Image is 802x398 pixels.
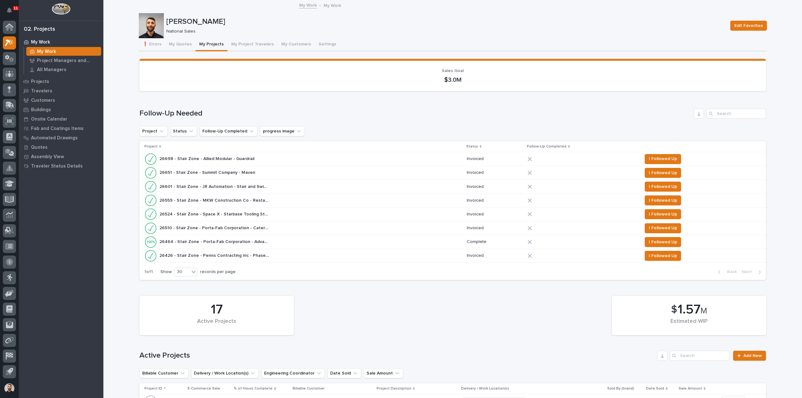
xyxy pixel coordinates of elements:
[645,154,681,164] button: I Followed Up
[649,169,677,177] span: I Followed Up
[19,142,103,152] a: Quotes
[144,385,162,392] p: Project ID
[31,126,84,132] p: Fab and Coatings Items
[31,107,51,113] p: Buildings
[191,368,259,378] button: Delivery / Work Location(s)
[19,161,103,171] a: Traveler Status Details
[299,1,317,8] a: My Work
[24,65,103,74] a: All Managers
[467,225,523,231] p: Invoiced
[139,207,766,221] tr: 26524 - Stair Zone - Space X - Starbase Tooling Stair26524 - Stair Zone - Space X - Starbase Tool...
[159,252,270,258] p: 26426 - Stair Zone - Penns Contracting Inc - Phase 2
[700,307,707,315] span: M
[174,269,190,275] div: 30
[165,38,195,51] button: My Quotes
[139,221,766,235] tr: 26510 - Stair Zone - Porta-Fab Corporation - Caterpillar Mapleton Foundry26510 - Stair Zone - Por...
[139,38,165,51] button: ❗ Errors
[461,385,509,392] p: Delivery / Work Location(s)
[139,249,766,263] tr: 26426 - Stair Zone - Penns Contracting Inc - Phase 226426 - Stair Zone - Penns Contracting Inc - ...
[670,351,729,361] input: Search
[3,4,16,17] button: Notifications
[467,198,523,203] p: Invoiced
[52,3,70,15] img: Workspace Logo
[645,251,681,261] button: I Followed Up
[195,38,227,51] button: My Projects
[442,69,464,73] span: Sales Goal
[139,264,158,280] p: 1 of 1
[19,133,103,142] a: Automated Drawings
[467,156,523,162] p: Invoiced
[31,135,78,141] p: Automated Drawings
[743,354,762,358] span: Add New
[227,38,278,51] button: My Project Travelers
[170,126,197,136] button: Status
[678,303,700,316] span: 1.57
[150,302,283,318] div: 17
[622,318,756,331] div: Estimated WIP
[645,182,681,192] button: I Followed Up
[160,269,172,275] p: Show
[671,304,677,316] span: $
[607,385,634,392] p: Sold By (brand)
[679,385,702,392] p: Sale Amount
[645,195,681,205] button: I Followed Up
[159,210,270,217] p: 26524 - Stair Zone - Space X - Starbase Tooling Stair
[739,269,766,275] button: Next
[467,239,523,245] p: Complete
[19,77,103,86] a: Projects
[467,253,523,258] p: Invoiced
[706,109,766,119] input: Search
[19,105,103,114] a: Buildings
[159,224,270,231] p: 26510 - Stair Zone - Porta-Fab Corporation - Caterpillar Mapleton Foundry
[200,269,236,275] p: records per page
[649,197,677,204] span: I Followed Up
[150,318,283,331] div: Active Projects
[139,180,766,194] tr: 26601 - Stair Zone - JR Automation - Stair and Swing Gate26601 - Stair Zone - JR Automation - Sta...
[31,39,50,45] p: My Work
[37,49,56,54] p: My Work
[467,170,523,175] p: Invoiced
[8,8,16,18] div: Notifications11
[188,385,220,392] p: E-Commerce Sale
[649,238,677,246] span: I Followed Up
[324,2,341,8] p: My Work
[139,235,766,249] tr: 26464 - Stair Zone - Porta-Fab Corporation - Advanced Polymer Coatings26464 - Stair Zone - Porta-...
[31,98,55,103] p: Customers
[261,368,325,378] button: Engineering Coordinator
[649,210,677,218] span: I Followed Up
[159,169,257,175] p: 26651 - Stair Zone - Summit Company - Maven
[19,37,103,47] a: My Work
[466,143,478,150] p: Status
[24,26,55,33] div: 02. Projects
[278,38,315,51] button: My Customers
[159,197,270,203] p: 26559 - Stair Zone - MKW Construction Co - Restaurant Stairs
[377,385,411,392] p: Project Description
[166,29,723,34] p: National Sales
[31,145,48,150] p: Quotes
[19,114,103,124] a: Onsite Calendar
[645,223,681,233] button: I Followed Up
[200,126,258,136] button: Follow-Up Completed
[139,166,766,180] tr: 26651 - Stair Zone - Summit Company - Maven26651 - Stair Zone - Summit Company - Maven InvoicedI ...
[31,79,49,85] p: Projects
[649,224,677,232] span: I Followed Up
[315,38,340,51] button: Settings
[37,67,66,73] p: All Managers
[293,385,325,392] p: Billable Customer
[733,351,766,361] a: Add New
[645,237,681,247] button: I Followed Up
[19,86,103,96] a: Travelers
[467,212,523,217] p: Invoiced
[649,252,677,260] span: I Followed Up
[31,154,64,160] p: Assembly View
[139,126,168,136] button: Project
[260,126,305,136] button: progress image
[31,163,83,169] p: Traveler Status Details
[139,368,189,378] button: Billable Customer
[159,183,270,189] p: 26601 - Stair Zone - JR Automation - Stair and Swing Gate
[734,22,763,29] span: Edit Favorites
[14,6,18,10] p: 11
[527,143,566,150] p: Follow-Up Completed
